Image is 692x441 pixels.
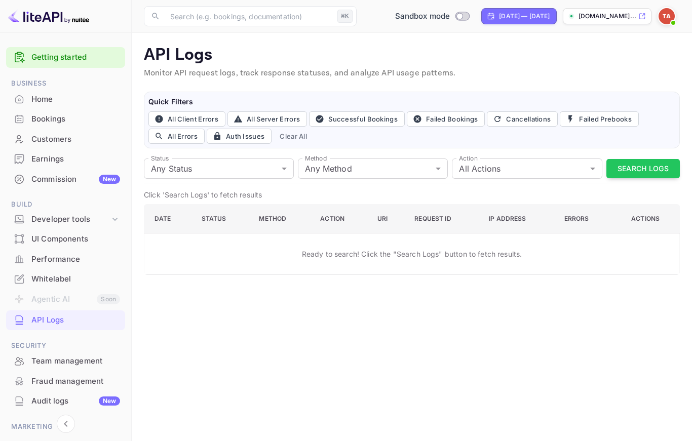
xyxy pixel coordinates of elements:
[151,154,169,163] label: Status
[606,159,680,179] button: Search Logs
[298,158,448,179] div: Any Method
[31,395,120,407] div: Audit logs
[31,153,120,165] div: Earnings
[6,229,125,248] a: UI Components
[99,396,120,406] div: New
[6,90,125,108] a: Home
[144,45,680,65] p: API Logs
[6,170,125,188] a: CommissionNew
[395,11,450,22] span: Sandbox mode
[6,421,125,432] span: Marketing
[499,12,550,21] div: [DATE] — [DATE]
[6,351,125,371] div: Team management
[452,158,602,179] div: All Actions
[148,129,205,144] button: All Errors
[31,273,120,285] div: Whitelabel
[6,310,125,329] a: API Logs
[6,250,125,269] div: Performance
[144,158,294,179] div: Any Status
[207,129,272,144] button: Auth Issues
[6,149,125,168] a: Earnings
[8,8,89,24] img: LiteAPI logo
[276,129,311,144] button: Clear All
[613,205,679,233] th: Actions
[31,314,120,326] div: API Logs
[31,174,120,185] div: Commission
[6,269,125,288] a: Whitelabel
[337,10,353,23] div: ⌘K
[31,376,120,387] div: Fraud management
[148,111,225,127] button: All Client Errors
[6,130,125,148] a: Customers
[6,391,125,411] div: Audit logsNew
[99,175,120,184] div: New
[6,199,125,210] span: Build
[6,211,125,228] div: Developer tools
[6,250,125,268] a: Performance
[6,310,125,330] div: API Logs
[6,269,125,289] div: Whitelabel
[312,205,369,233] th: Action
[6,149,125,169] div: Earnings
[6,47,125,68] div: Getting started
[6,109,125,129] div: Bookings
[6,340,125,351] span: Security
[560,111,639,127] button: Failed Prebooks
[227,111,307,127] button: All Server Errors
[6,78,125,89] span: Business
[6,372,125,391] div: Fraud management
[459,154,478,163] label: Action
[31,214,110,225] div: Developer tools
[144,189,680,200] p: Click 'Search Logs' to fetch results
[6,130,125,149] div: Customers
[481,205,556,233] th: IP Address
[659,8,675,24] img: travel agency
[6,90,125,109] div: Home
[164,6,333,26] input: Search (e.g. bookings, documentation)
[407,111,485,127] button: Failed Bookings
[309,111,405,127] button: Successful Bookings
[369,205,407,233] th: URI
[31,94,120,105] div: Home
[6,109,125,128] a: Bookings
[556,205,614,233] th: Errors
[144,205,194,233] th: Date
[31,134,120,145] div: Customers
[6,391,125,410] a: Audit logsNew
[57,415,75,433] button: Collapse navigation
[579,12,636,21] p: [DOMAIN_NAME]...
[148,96,675,107] h6: Quick Filters
[6,170,125,189] div: CommissionNew
[6,229,125,249] div: UI Components
[6,372,125,390] a: Fraud management
[406,205,481,233] th: Request ID
[6,351,125,370] a: Team management
[302,249,522,259] p: Ready to search! Click the "Search Logs" button to fetch results.
[31,52,120,63] a: Getting started
[31,254,120,265] div: Performance
[31,113,120,125] div: Bookings
[391,11,474,22] div: Switch to Production mode
[31,355,120,367] div: Team management
[305,154,327,163] label: Method
[31,233,120,245] div: UI Components
[251,205,312,233] th: Method
[144,67,680,79] p: Monitor API request logs, track response statuses, and analyze API usage patterns.
[194,205,251,233] th: Status
[487,111,558,127] button: Cancellations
